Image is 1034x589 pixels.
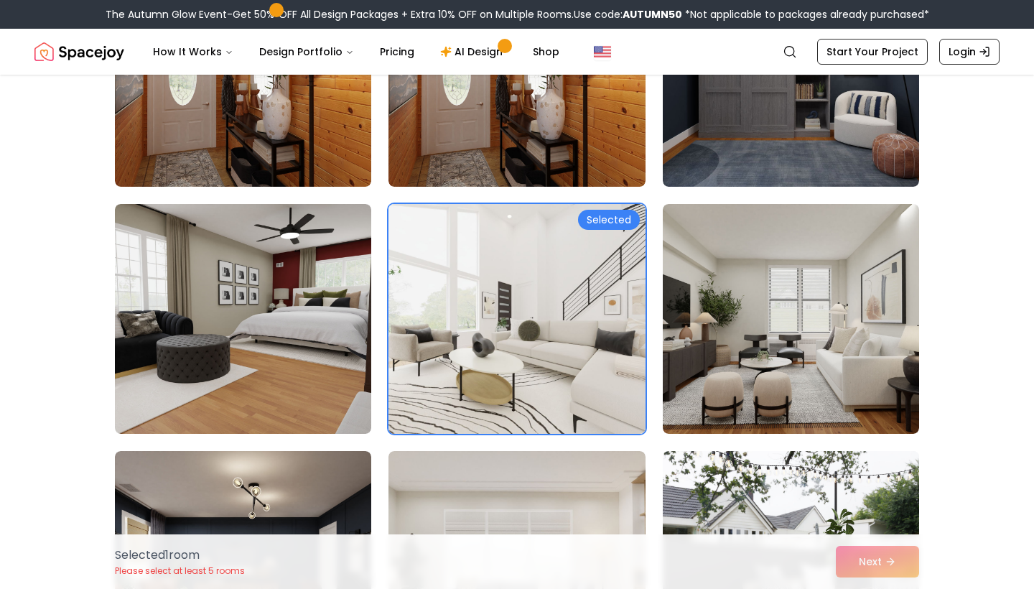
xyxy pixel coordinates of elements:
img: Spacejoy Logo [34,37,124,66]
p: Selected 1 room [115,547,245,564]
span: Use code: [574,7,682,22]
a: AI Design [429,37,518,66]
nav: Main [141,37,571,66]
span: *Not applicable to packages already purchased* [682,7,929,22]
b: AUTUMN50 [623,7,682,22]
img: Room room-23 [382,198,651,440]
nav: Global [34,29,1000,75]
a: Spacejoy [34,37,124,66]
button: How It Works [141,37,245,66]
img: Room room-22 [115,204,371,434]
p: Please select at least 5 rooms [115,565,245,577]
div: The Autumn Glow Event-Get 50% OFF All Design Packages + Extra 10% OFF on Multiple Rooms. [106,7,929,22]
img: United States [594,43,611,60]
a: Pricing [368,37,426,66]
div: Selected [578,210,640,230]
a: Start Your Project [817,39,928,65]
a: Shop [521,37,571,66]
img: Room room-24 [663,204,919,434]
a: Login [939,39,1000,65]
button: Design Portfolio [248,37,365,66]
